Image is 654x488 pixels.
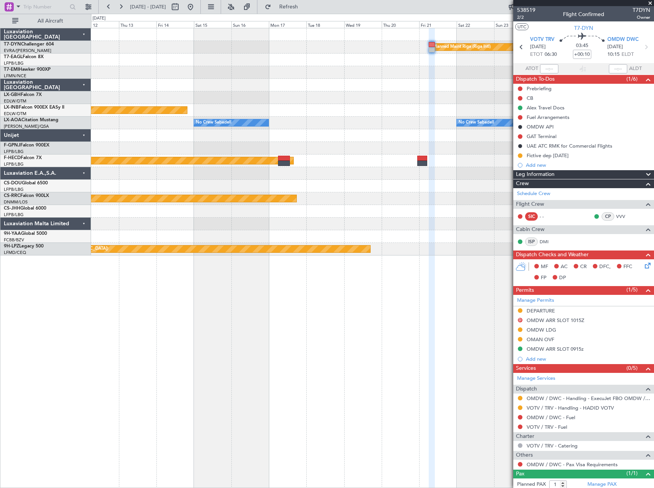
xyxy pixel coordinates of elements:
[4,206,46,211] a: CS-JHHGlobal 6000
[516,225,545,234] span: Cabin Crew
[621,51,634,59] span: ELDT
[629,65,642,73] span: ALDT
[527,327,556,333] div: OMDW LDG
[526,162,650,168] div: Add new
[527,114,569,120] div: Fuel Arrangements
[419,21,457,28] div: Fri 21
[4,118,59,122] a: LX-AOACitation Mustang
[273,4,305,10] span: Refresh
[516,432,534,441] span: Charter
[4,194,49,198] a: CS-RRCFalcon 900LX
[4,244,19,249] span: 9H-LPZ
[527,317,584,324] div: OMDW ARR SLOT 1015Z
[4,67,50,72] a: T7-EMIHawker 900XP
[607,36,639,44] span: OMDW DWC
[527,85,552,92] div: Prebriefing
[269,21,306,28] div: Mon 17
[4,212,24,218] a: LFPB/LBG
[541,263,548,271] span: MF
[4,67,19,72] span: T7-EMI
[4,124,49,129] a: [PERSON_NAME]/QSA
[4,42,54,47] a: T7-DYNChallenger 604
[344,21,382,28] div: Wed 19
[4,149,24,155] a: LFPB/LBG
[559,274,566,282] span: DP
[4,55,44,59] a: T7-EAGLFalcon 8X
[574,24,593,32] span: T7-DYN
[4,105,64,110] a: LX-INBFalcon 900EX EASy II
[527,133,556,140] div: GAT Terminal
[633,14,650,21] span: Owner
[4,105,19,110] span: LX-INB
[457,21,494,28] div: Sat 22
[607,43,623,51] span: [DATE]
[527,346,584,352] div: OMDW ARR SLOT 0915z
[527,395,650,402] a: OMDW / DWC - Handling - ExecuJet FBO OMDW / DWC
[545,51,557,59] span: 06:30
[4,93,42,97] a: LX-GBHFalcon 7X
[4,199,28,205] a: DNMM/LOS
[527,336,554,343] div: OMAN OVF
[525,237,538,246] div: ISP
[515,23,529,30] button: UTC
[607,51,620,59] span: 10:15
[540,64,558,73] input: --:--
[516,470,524,478] span: Pax
[4,98,26,104] a: EDLW/DTM
[23,1,67,13] input: Trip Number
[4,118,21,122] span: LX-AOA
[4,187,24,192] a: LFPB/LBG
[527,424,567,430] a: VOTV / TRV - Fuel
[4,181,22,185] span: CS-DOU
[527,143,612,149] div: UAE ATC RMK for Commercial Flights
[525,212,538,221] div: SIC
[626,286,638,294] span: (1/5)
[459,117,494,129] div: No Crew Sabadell
[196,117,231,129] div: No Crew Sabadell
[518,318,522,322] button: D
[4,55,23,59] span: T7-EAGL
[527,461,618,468] a: OMDW / DWC - Pax Visa Requirements
[599,263,611,271] span: DFC,
[4,156,21,160] span: F-HECD
[517,375,555,382] a: Manage Services
[93,15,106,22] div: [DATE]
[576,42,588,50] span: 03:45
[494,21,532,28] div: Sun 23
[516,200,544,209] span: Flight Crew
[623,263,632,271] span: FFC
[4,250,26,255] a: LFMD/CEQ
[130,3,166,10] span: [DATE] - [DATE]
[540,213,557,220] div: - -
[119,21,156,28] div: Thu 13
[433,41,491,53] div: Planned Maint Riga (Riga Intl)
[231,21,269,28] div: Sun 16
[563,10,604,18] div: Flight Confirmed
[540,238,557,245] a: DMI
[516,451,533,460] span: Others
[4,194,20,198] span: CS-RRC
[4,231,47,236] a: 9H-YAAGlobal 5000
[4,60,24,66] a: LFPB/LBG
[516,251,589,259] span: Dispatch Checks and Weather
[561,263,568,271] span: AC
[4,143,20,148] span: F-GPNJ
[261,1,307,13] button: Refresh
[527,405,614,411] a: VOTV / TRV - Handling - HADID VOTV
[516,385,537,394] span: Dispatch
[4,42,21,47] span: T7-DYN
[4,111,26,117] a: EDLW/DTM
[8,15,83,27] button: All Aircraft
[517,6,535,14] span: 538519
[4,156,42,160] a: F-HECDFalcon 7X
[4,93,21,97] span: LX-GBH
[4,237,24,243] a: FCBB/BZV
[527,307,555,314] div: DEPARTURE
[516,75,555,84] span: Dispatch To-Dos
[626,75,638,83] span: (1/6)
[626,469,638,477] span: (1/1)
[4,73,26,79] a: LFMN/NCE
[4,161,24,167] a: LFPB/LBG
[541,274,547,282] span: FP
[526,356,650,362] div: Add new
